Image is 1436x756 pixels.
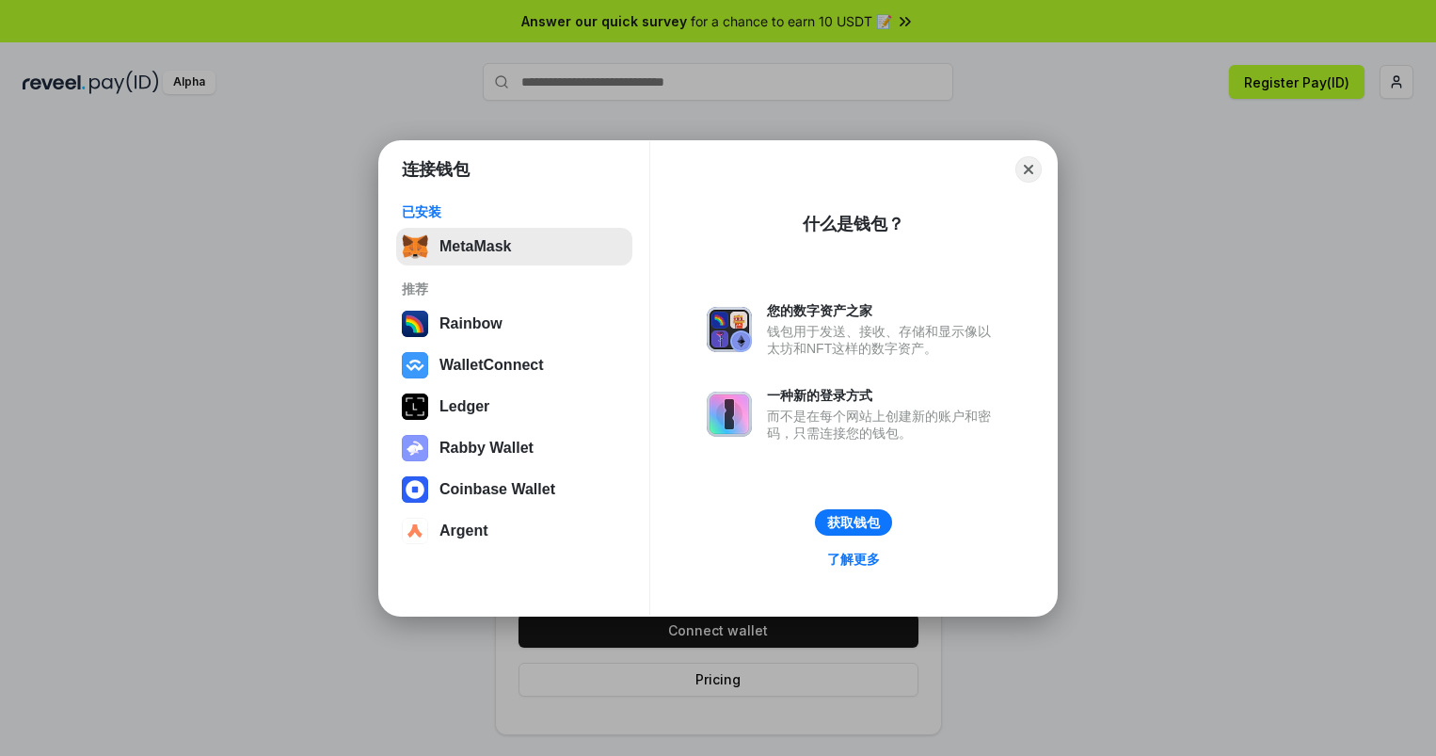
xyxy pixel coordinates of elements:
div: Coinbase Wallet [439,481,555,498]
div: WalletConnect [439,357,544,374]
div: 您的数字资产之家 [767,302,1000,319]
img: svg+xml,%3Csvg%20width%3D%22120%22%20height%3D%22120%22%20viewBox%3D%220%200%20120%20120%22%20fil... [402,311,428,337]
div: Rainbow [439,315,503,332]
h1: 连接钱包 [402,158,470,181]
div: Rabby Wallet [439,440,534,457]
button: MetaMask [396,228,632,265]
div: Argent [439,523,488,539]
div: 已安装 [402,203,627,220]
img: svg+xml,%3Csvg%20xmlns%3D%22http%3A%2F%2Fwww.w3.org%2F2000%2Fsvg%22%20fill%3D%22none%22%20viewBox... [402,435,428,461]
div: 而不是在每个网站上创建新的账户和密码，只需连接您的钱包。 [767,408,1000,442]
img: svg+xml,%3Csvg%20xmlns%3D%22http%3A%2F%2Fwww.w3.org%2F2000%2Fsvg%22%20fill%3D%22none%22%20viewBox... [707,307,752,352]
div: 什么是钱包？ [803,213,904,235]
img: svg+xml,%3Csvg%20width%3D%2228%22%20height%3D%2228%22%20viewBox%3D%220%200%2028%2028%22%20fill%3D... [402,352,428,378]
div: 推荐 [402,281,627,298]
div: 钱包用于发送、接收、存储和显示像以太坊和NFT这样的数字资产。 [767,323,1000,357]
img: svg+xml,%3Csvg%20width%3D%2228%22%20height%3D%2228%22%20viewBox%3D%220%200%2028%2028%22%20fill%3D... [402,476,428,503]
img: svg+xml,%3Csvg%20xmlns%3D%22http%3A%2F%2Fwww.w3.org%2F2000%2Fsvg%22%20width%3D%2228%22%20height%3... [402,394,428,420]
button: Close [1015,156,1042,183]
img: svg+xml,%3Csvg%20width%3D%2228%22%20height%3D%2228%22%20viewBox%3D%220%200%2028%2028%22%20fill%3D... [402,518,428,544]
button: 获取钱包 [815,509,892,536]
div: 了解更多 [827,551,880,568]
div: 一种新的登录方式 [767,387,1000,404]
button: Rainbow [396,305,632,343]
button: Ledger [396,388,632,426]
button: WalletConnect [396,346,632,384]
button: Rabby Wallet [396,429,632,467]
img: svg+xml,%3Csvg%20xmlns%3D%22http%3A%2F%2Fwww.w3.org%2F2000%2Fsvg%22%20fill%3D%22none%22%20viewBox... [707,392,752,437]
button: Coinbase Wallet [396,471,632,508]
div: Ledger [439,398,489,415]
div: MetaMask [439,238,511,255]
div: 获取钱包 [827,514,880,531]
button: Argent [396,512,632,550]
a: 了解更多 [816,547,891,571]
img: svg+xml,%3Csvg%20fill%3D%22none%22%20height%3D%2233%22%20viewBox%3D%220%200%2035%2033%22%20width%... [402,233,428,260]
